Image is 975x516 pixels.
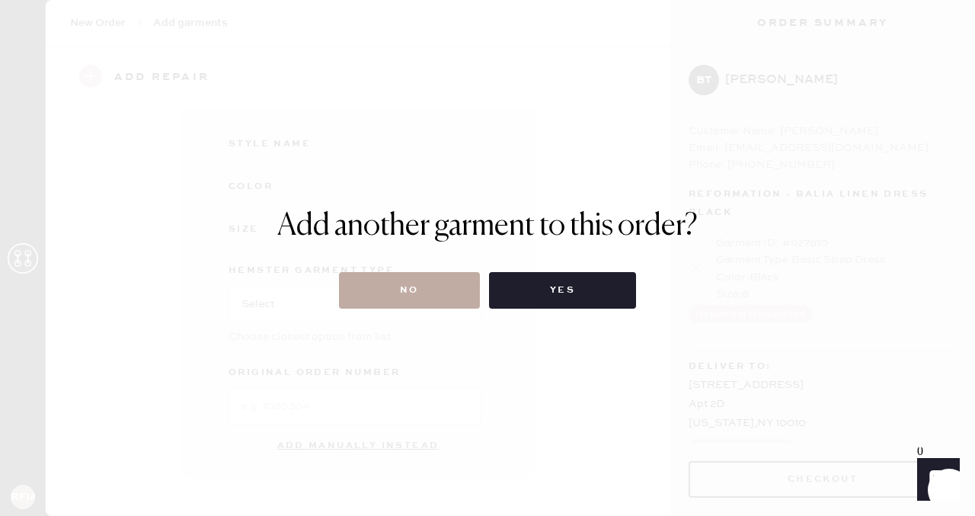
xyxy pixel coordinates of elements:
[903,447,968,513] iframe: Front Chat
[489,272,636,309] button: Yes
[339,272,480,309] button: No
[277,208,698,245] h1: Add another garment to this order?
